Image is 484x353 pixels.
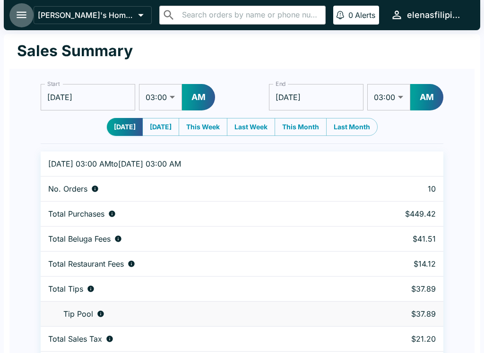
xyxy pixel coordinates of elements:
[276,80,286,88] label: End
[48,234,340,244] div: Fees paid by diners to Beluga
[48,284,340,294] div: Combined individual and pooled tips
[48,259,124,269] p: Total Restaurant Fees
[182,84,215,110] button: AM
[326,118,378,136] button: Last Month
[17,42,133,60] h1: Sales Summary
[387,5,469,25] button: elenasfilipinofoods
[48,184,87,193] p: No. Orders
[47,80,60,88] label: Start
[48,159,340,168] p: [DATE] 03:00 AM to [DATE] 03:00 AM
[107,118,143,136] button: [DATE]
[407,9,465,21] div: elenasfilipinofoods
[355,209,436,219] p: $449.42
[348,10,353,20] p: 0
[48,334,102,344] p: Total Sales Tax
[355,309,436,319] p: $37.89
[355,284,436,294] p: $37.89
[48,209,340,219] div: Aggregate order subtotals
[142,118,179,136] button: [DATE]
[410,84,443,110] button: AM
[63,309,93,319] p: Tip Pool
[48,259,340,269] div: Fees paid by diners to restaurant
[355,259,436,269] p: $14.12
[179,118,227,136] button: This Week
[48,284,83,294] p: Total Tips
[48,309,340,319] div: Tips unclaimed by a waiter
[179,8,321,22] input: Search orders by name or phone number
[355,184,436,193] p: 10
[355,334,436,344] p: $21.20
[48,209,104,219] p: Total Purchases
[355,234,436,244] p: $41.51
[355,10,375,20] p: Alerts
[48,234,111,244] p: Total Beluga Fees
[9,3,34,27] button: open drawer
[38,10,134,20] p: [PERSON_NAME]'s Home of the Finest Filipino Foods
[41,84,135,110] input: Choose date, selected date is Oct 1, 2025
[34,6,152,24] button: [PERSON_NAME]'s Home of the Finest Filipino Foods
[48,334,340,344] div: Sales tax paid by diners
[269,84,363,110] input: Choose date, selected date is Oct 2, 2025
[227,118,275,136] button: Last Week
[48,184,340,193] div: Number of orders placed
[275,118,327,136] button: This Month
